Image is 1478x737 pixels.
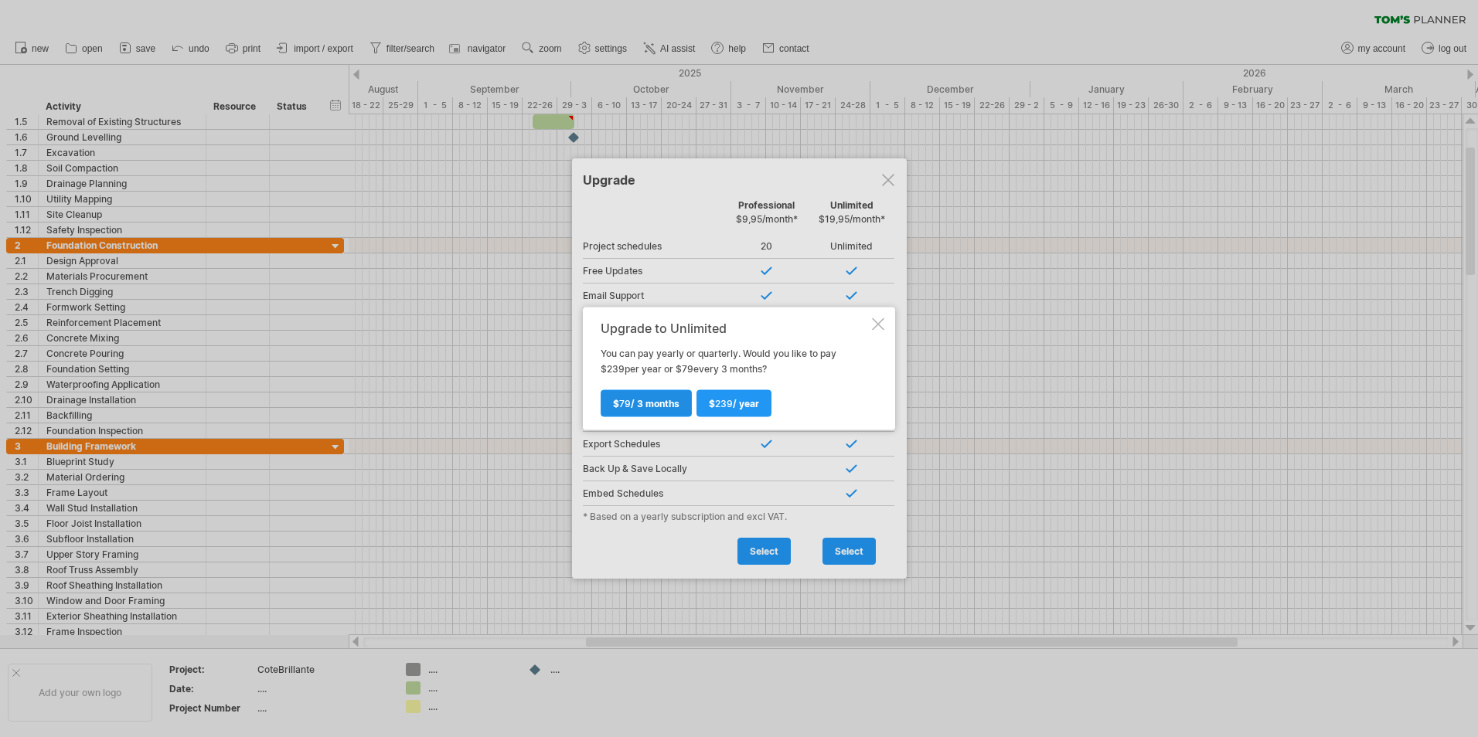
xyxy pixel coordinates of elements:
[601,390,692,417] a: $79/ 3 months
[709,398,759,409] span: $ / year
[619,398,631,409] span: 79
[601,321,869,416] div: You can pay yearly or quarterly. Would you like to pay $ per year or $ every 3 months?
[601,321,869,335] div: Upgrade to Unlimited
[696,390,771,417] a: $239/ year
[682,363,693,375] span: 79
[607,363,625,375] span: 239
[715,398,733,409] span: 239
[613,398,679,409] span: $ / 3 months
